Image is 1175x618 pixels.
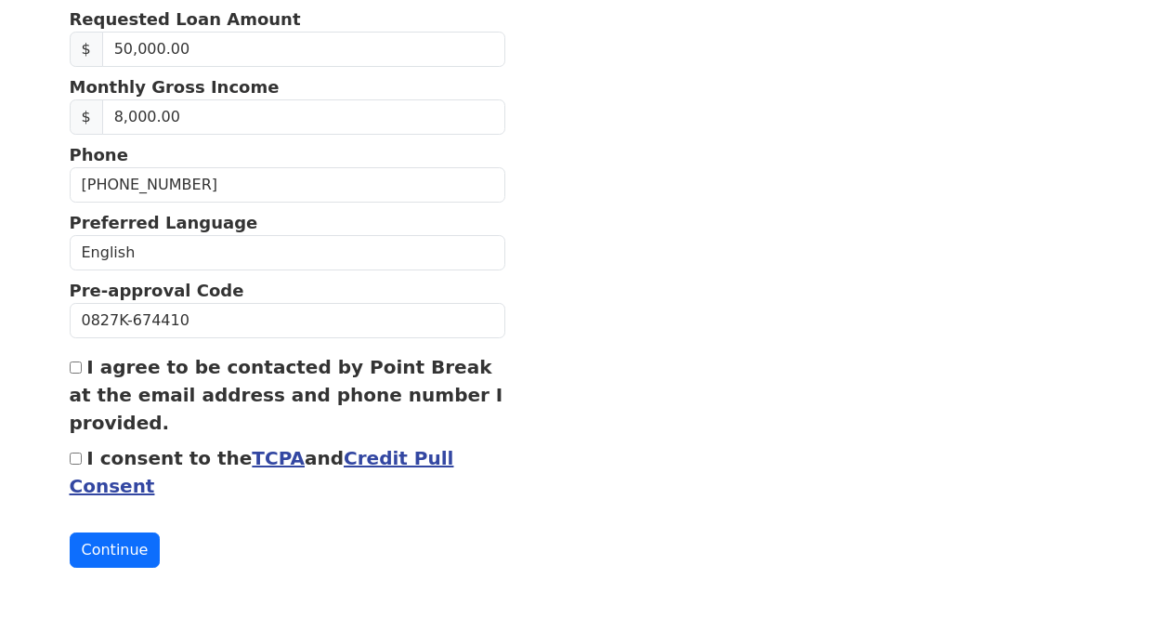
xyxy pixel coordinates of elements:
[70,213,258,232] strong: Preferred Language
[70,281,244,300] strong: Pre-approval Code
[70,32,103,67] span: $
[70,303,506,338] input: Pre-approval Code
[70,9,301,29] strong: Requested Loan Amount
[252,447,305,469] a: TCPA
[70,145,128,164] strong: Phone
[70,356,503,434] label: I agree to be contacted by Point Break at the email address and phone number I provided.
[70,533,161,568] button: Continue
[70,447,454,497] label: I consent to the and
[102,32,505,67] input: Requested Loan Amount
[70,99,103,135] span: $
[70,167,506,203] input: Phone
[102,99,505,135] input: Monthly Gross Income
[70,74,506,99] p: Monthly Gross Income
